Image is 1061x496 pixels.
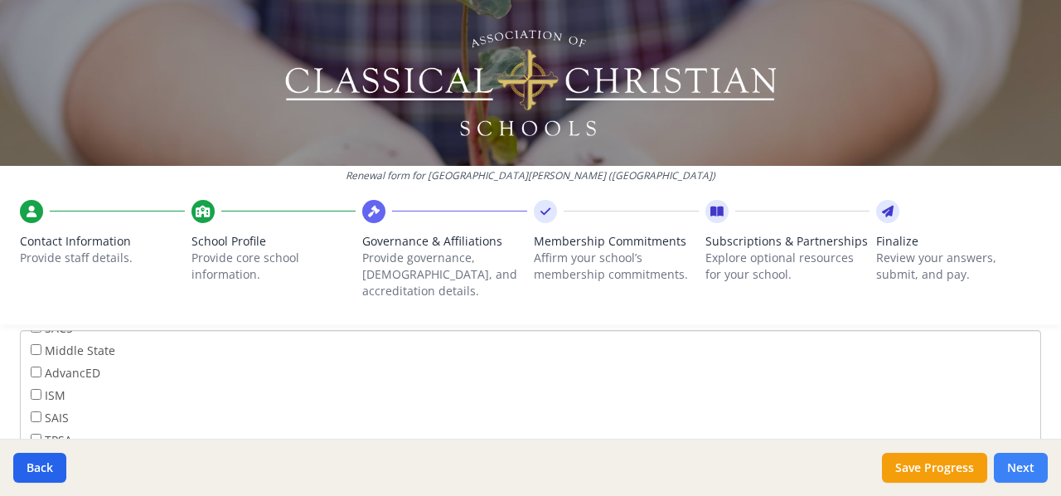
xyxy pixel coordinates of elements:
span: Governance & Affiliations [362,233,527,250]
label: AdvancED [31,363,100,382]
button: Next [994,453,1048,483]
p: Provide core school information. [191,250,356,283]
button: Save Progress [882,453,987,483]
p: Provide staff details. [20,250,185,266]
label: ISM [31,386,65,404]
span: Membership Commitments [534,233,699,250]
button: Back [13,453,66,483]
input: SAIS [31,411,41,422]
input: ISM [31,389,41,400]
label: SAIS [31,408,69,426]
label: Middle State [31,341,115,359]
p: Review your answers, submit, and pay. [876,250,1041,283]
label: TPSA [31,430,72,449]
span: Subscriptions & Partnerships [705,233,870,250]
p: Provide governance, [DEMOGRAPHIC_DATA], and accreditation details. [362,250,527,299]
p: Explore optional resources for your school. [705,250,870,283]
img: Logo [283,25,779,141]
input: TPSA [31,434,41,445]
input: Middle State [31,344,41,355]
p: Affirm your school’s membership commitments. [534,250,699,283]
span: School Profile [191,233,356,250]
span: Finalize [876,233,1041,250]
span: Contact Information [20,233,185,250]
input: AdvancED [31,367,41,377]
